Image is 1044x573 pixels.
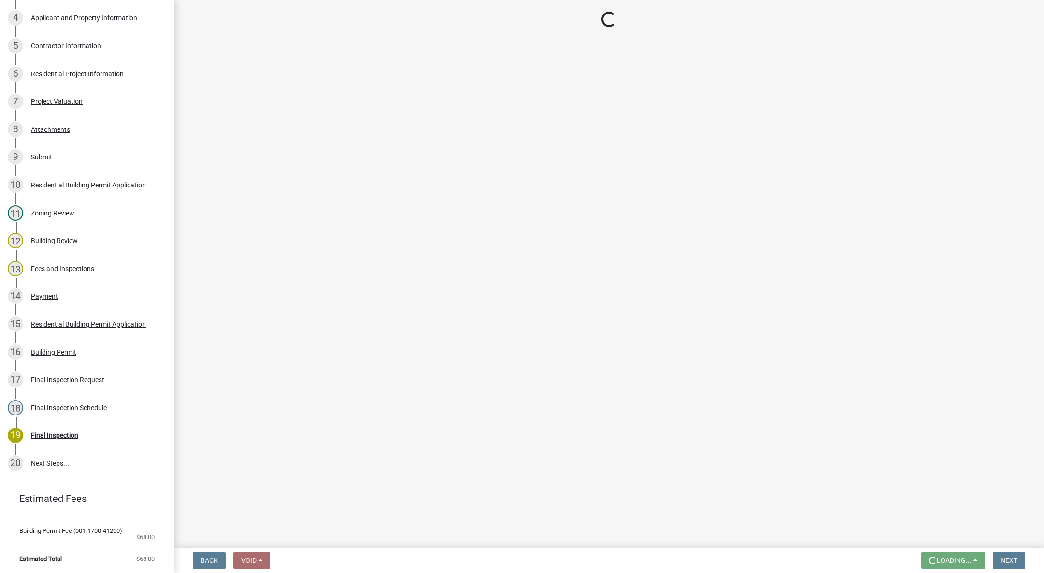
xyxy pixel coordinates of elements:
[8,205,23,221] div: 11
[8,489,159,508] a: Estimated Fees
[31,182,146,188] div: Residential Building Permit Application
[8,66,23,82] div: 6
[136,534,155,540] span: $68.00
[1000,557,1017,564] span: Next
[8,122,23,137] div: 8
[31,14,137,21] div: Applicant and Property Information
[31,98,83,105] div: Project Valuation
[31,265,94,272] div: Fees and Inspections
[937,557,971,564] span: Loading...
[31,321,146,328] div: Residential Building Permit Application
[921,552,985,569] button: Loading...
[8,288,23,304] div: 14
[8,428,23,443] div: 19
[31,293,58,300] div: Payment
[193,552,226,569] button: Back
[8,10,23,26] div: 4
[241,557,257,564] span: Void
[8,233,23,248] div: 12
[31,43,101,49] div: Contractor Information
[8,456,23,471] div: 20
[993,552,1025,569] button: Next
[8,38,23,54] div: 5
[233,552,270,569] button: Void
[136,556,155,562] span: $68.00
[31,154,52,160] div: Submit
[8,94,23,109] div: 7
[31,126,70,133] div: Attachments
[31,349,76,356] div: Building Permit
[8,261,23,276] div: 13
[19,528,122,534] span: Building Permit Fee (001-1700-41200)
[8,316,23,332] div: 15
[201,557,218,564] span: Back
[8,149,23,165] div: 9
[8,372,23,387] div: 17
[19,556,62,562] span: Estimated Total
[31,210,74,216] div: Zoning Review
[8,400,23,415] div: 18
[31,376,104,383] div: Final Inspection Request
[31,432,78,439] div: Final Inspection
[31,404,107,411] div: Final Inspection Schedule
[8,177,23,193] div: 10
[31,237,78,244] div: Building Review
[8,344,23,360] div: 16
[31,71,124,77] div: Residential Project Information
